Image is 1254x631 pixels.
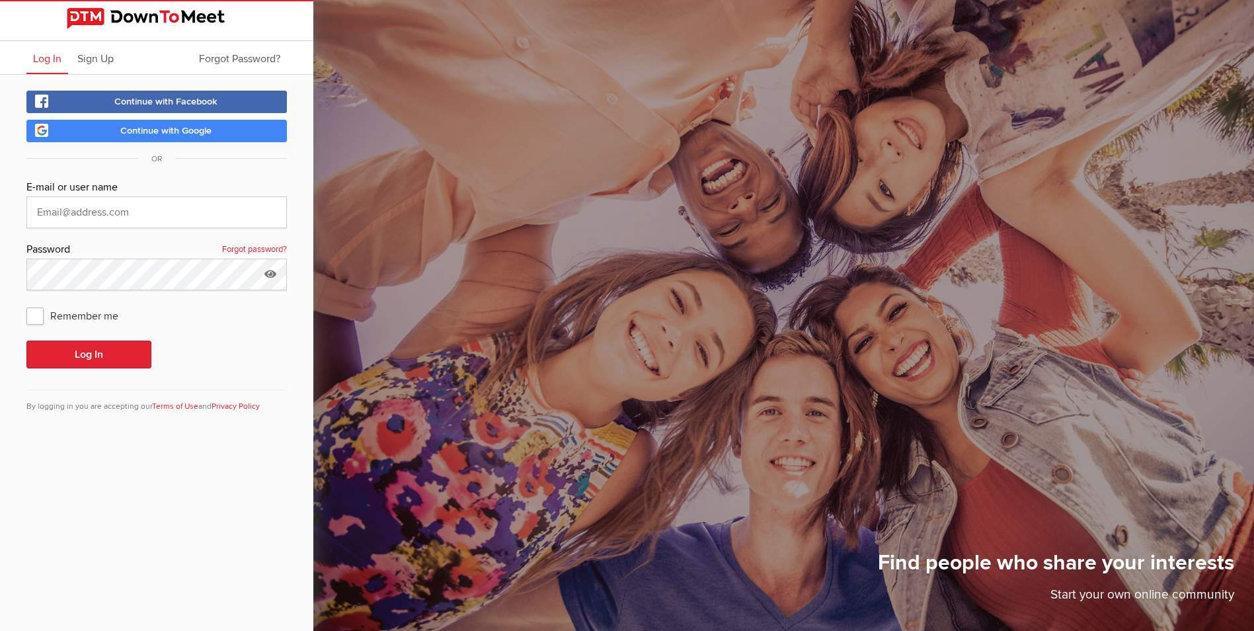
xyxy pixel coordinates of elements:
div: Password [26,241,287,259]
span: Log In [33,52,61,65]
a: Privacy Policy [212,401,260,411]
input: Email@address.com [26,196,287,228]
a: Log In [26,41,68,74]
a: Continue with Facebook [26,91,287,113]
span: Sign Up [77,52,114,65]
div: E-mail or user name [26,179,287,196]
span: Forgot Password? [199,52,280,65]
div: By logging in you are accepting our and [26,390,287,413]
a: Continue with Google [26,120,287,142]
span: OR [138,154,175,164]
span: Remember me [26,304,132,327]
p: Start your own online community [878,585,1234,611]
a: Forgot Password? [192,41,287,74]
button: Log In [26,341,151,368]
a: Forgot password? [222,241,287,259]
img: DownToMeet [67,8,247,29]
a: Sign Up [71,41,120,74]
span: Continue with Google [120,125,212,136]
span: Continue with Facebook [114,96,217,107]
h1: Find people who share your interests [878,550,1234,585]
a: Terms of Use [152,401,198,411]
